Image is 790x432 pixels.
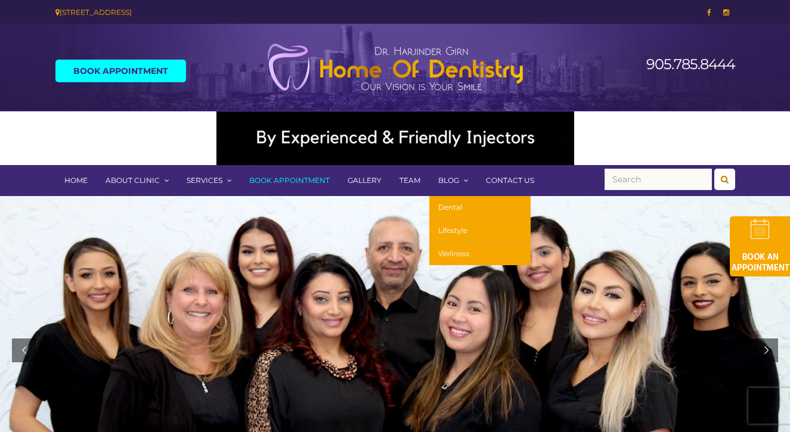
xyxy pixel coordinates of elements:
a: Contact Us [477,165,543,196]
a: Services [178,165,240,196]
a: Home [55,165,97,196]
img: Home of Dentistry [261,43,529,92]
a: Dental [429,196,531,219]
a: Blog [429,165,477,196]
a: Book Appointment [55,60,186,82]
a: Book Appointment [240,165,339,196]
a: Gallery [339,165,391,196]
div: [STREET_ADDRESS] [55,6,386,18]
img: Medspa-Banner-Virtual-Consultation-2-1.gif [216,111,574,165]
a: About Clinic [97,165,178,196]
a: 905.785.8444 [646,55,735,73]
a: Wellness [429,243,531,265]
a: Lifestyle [429,219,531,243]
input: Search [605,169,712,190]
a: Team [391,165,429,196]
img: book-an-appointment-hod-gld.png [730,216,790,276]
